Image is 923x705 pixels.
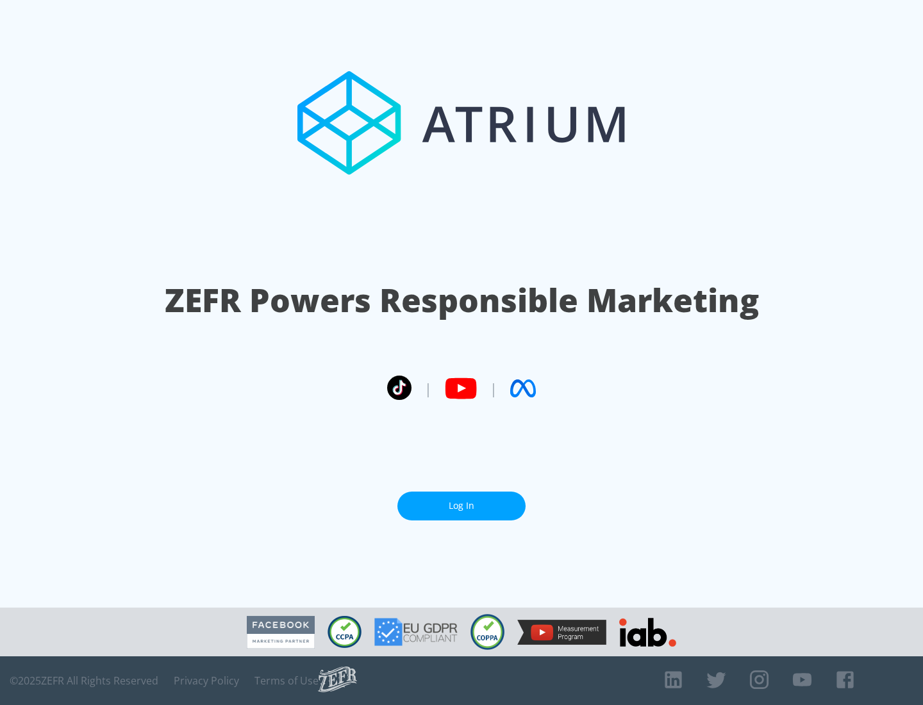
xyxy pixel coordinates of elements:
a: Log In [397,492,526,520]
img: CCPA Compliant [328,616,362,648]
span: | [490,379,497,398]
a: Terms of Use [254,674,319,687]
span: © 2025 ZEFR All Rights Reserved [10,674,158,687]
img: COPPA Compliant [470,614,504,650]
span: | [424,379,432,398]
h1: ZEFR Powers Responsible Marketing [165,278,759,322]
img: GDPR Compliant [374,618,458,646]
img: YouTube Measurement Program [517,620,606,645]
img: IAB [619,618,676,647]
a: Privacy Policy [174,674,239,687]
img: Facebook Marketing Partner [247,616,315,649]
